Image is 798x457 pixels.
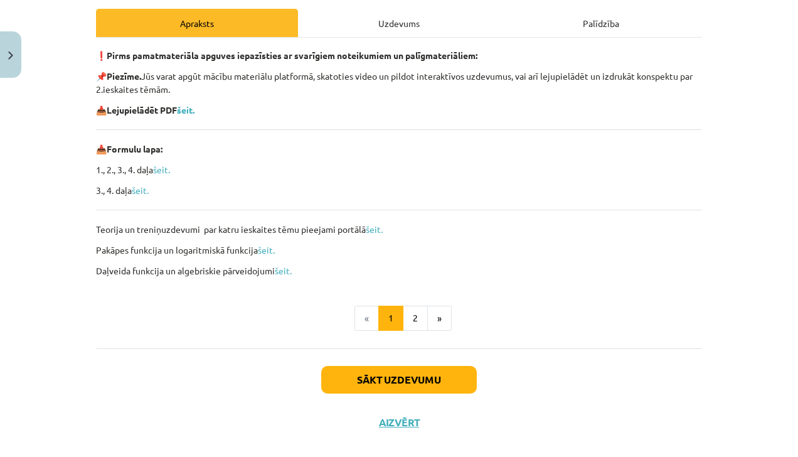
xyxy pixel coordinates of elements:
p: Daļveida funkcija un algebriskie pārveidojumi [96,264,702,277]
a: šeit. [258,244,275,255]
p: 📥 [96,142,702,156]
p: ❗ [96,49,702,62]
img: icon-close-lesson-0947bae3869378f0d4975bcd49f059093ad1ed9edebbc8119c70593378902aed.svg [8,51,13,60]
nav: Page navigation example [96,306,702,331]
b: Formulu lapa: [107,143,162,154]
div: Apraksts [96,9,298,37]
p: Teorija un treniņuzdevumi par katru ieskaites tēmu pieejami portālā [96,223,702,236]
div: Palīdzība [500,9,702,37]
div: Uzdevums [298,9,500,37]
button: 1 [378,306,403,331]
p: 1., 2., 3., 4. daļa [96,163,702,176]
a: šeit. [132,185,149,196]
a: šeit. [177,104,194,116]
button: » [427,306,452,331]
a: šeit. [366,223,383,235]
strong: Pirms pamatmateriāla apguves iepazīsties ar svarīgiem noteikumiem un palīgmateriāliem: [107,50,477,61]
b: Piezīme. [107,70,141,82]
button: Aizvērt [375,416,423,429]
p: 📌 Jūs varat apgūt mācību materiālu platformā, skatoties video un pildot interaktīvos uzdevumus, v... [96,70,702,96]
button: 2 [403,306,428,331]
p: 📥 [96,104,702,117]
p: Pakāpes funkcija un logaritmiskā funkcija [96,244,702,257]
b: Lejupielādēt PDF [107,104,177,116]
a: šeit. [275,265,292,276]
button: Sākt uzdevumu [321,366,477,394]
p: 3., 4. daļa [96,184,702,197]
a: šeit. [153,164,170,175]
